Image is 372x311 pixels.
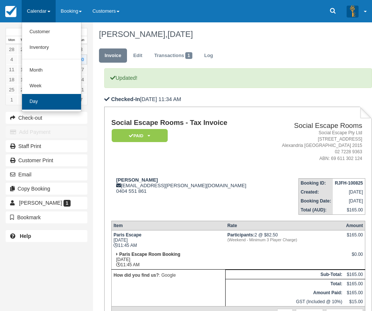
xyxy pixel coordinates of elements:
[149,48,198,63] a: Transactions1
[18,95,29,105] a: 2
[347,5,359,17] img: A3
[346,252,363,263] div: $0.00
[22,94,81,110] a: Day
[299,197,333,205] th: Booking Date:
[335,180,363,186] strong: RJFH-100825
[167,29,193,39] span: [DATE]
[18,85,29,95] a: 26
[226,270,344,279] th: Sub-Total:
[6,44,18,54] a: 28
[299,205,333,215] th: Total (AUD):
[333,197,365,205] td: [DATE]
[20,233,31,239] b: Help
[226,288,344,297] th: Amount Paid:
[104,95,372,103] p: [DATE] 11:34 AM
[344,288,365,297] td: $165.00
[19,200,62,206] span: [PERSON_NAME]
[99,30,367,39] h1: [PERSON_NAME],
[5,6,16,17] img: checkfront-main-nav-mini-logo.png
[22,24,81,40] a: Customer
[6,211,87,223] button: Bookmark
[185,52,192,59] span: 1
[18,44,29,54] a: 29
[226,230,344,250] td: 2 @ $82.50
[128,48,148,63] a: Edit
[6,85,18,95] a: 25
[344,270,365,279] td: $165.00
[226,297,344,307] td: GST (Included @ 10%)
[6,126,87,138] button: Add Payment
[111,250,225,270] td: [DATE] 11:45 AM
[112,129,168,142] em: Paid
[22,78,81,94] a: Week
[6,36,18,44] th: Mon
[344,221,365,230] th: Amount
[6,140,87,152] a: Staff Print
[227,232,255,238] strong: Participants
[269,130,362,162] address: Social Escape Pty Ltd [STREET_ADDRESS] Alexandria [GEOGRAPHIC_DATA] 2015 02 7228 9363 ABN: 69 611...
[22,63,81,78] a: Month
[6,154,87,166] a: Customer Print
[18,75,29,85] a: 19
[346,232,363,244] div: $165.00
[6,112,87,124] button: Check-out
[333,188,365,197] td: [DATE]
[227,238,342,242] em: (Weekend - Minimum 3 Player Charge)
[199,48,219,63] a: Log
[226,279,344,288] th: Total:
[333,205,365,215] td: $165.00
[6,75,18,85] a: 18
[111,221,225,230] th: Item
[104,68,372,88] p: Updated!
[111,129,165,142] a: Paid
[22,22,81,112] ul: Calendar
[226,221,344,230] th: Rate
[114,232,142,238] strong: Paris Escape
[6,65,18,75] a: 11
[6,95,18,105] a: 1
[18,36,29,44] th: Tue
[111,230,225,250] td: [DATE] 11:45 AM
[63,200,71,207] span: 1
[6,169,87,180] button: Email
[119,252,180,257] strong: Paris Escape Room Booking
[99,48,127,63] a: Invoice
[22,40,81,56] a: Inventory
[299,178,333,188] th: Booking ID:
[299,188,333,197] th: Created:
[111,177,266,194] div: [EMAIL_ADDRESS][PERSON_NAME][DOMAIN_NAME] 0404 551 861
[6,230,87,242] a: Help
[18,54,29,65] a: 5
[6,54,18,65] a: 4
[111,96,140,102] b: Checked-In
[6,183,87,195] button: Copy Booking
[344,297,365,307] td: $15.00
[116,177,158,183] strong: [PERSON_NAME]
[114,273,159,278] strong: How did you find us?
[114,271,223,279] p: : Google
[111,119,266,127] h1: Social Escape Rooms - Tax Invoice
[344,279,365,288] td: $165.00
[6,197,87,209] a: [PERSON_NAME] 1
[269,122,362,130] h2: Social Escape Rooms
[18,65,29,75] a: 12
